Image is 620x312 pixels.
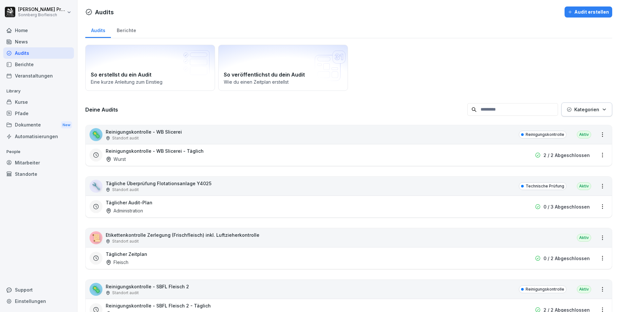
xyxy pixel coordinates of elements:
h2: So erstellst du ein Audit [91,71,209,78]
h3: Deine Audits [85,106,464,113]
p: Reinigungskontrolle [526,132,564,138]
a: Standorte [3,168,74,180]
p: Standort audit [112,187,139,193]
p: 0 / 3 Abgeschlossen [543,203,590,210]
a: Pfade [3,108,74,119]
a: Home [3,25,74,36]
p: Wie du einen Zeitplan erstellst [224,78,342,85]
p: Kategorien [574,106,599,113]
p: Eine kurze Anleitung zum Einstieg [91,78,209,85]
div: Dokumente [3,119,74,131]
button: Kategorien [561,102,612,116]
p: [PERSON_NAME] Preßlauer [18,7,66,12]
p: Technische Prüfung [526,183,564,189]
p: Standort audit [112,135,139,141]
a: Kurse [3,96,74,108]
div: New [61,121,72,129]
p: 2 / 2 Abgeschlossen [543,152,590,159]
a: Veranstaltungen [3,70,74,81]
p: Tägliche Überprüfung Flotationsanlage Y4025 [106,180,211,187]
h2: So veröffentlichst du dein Audit [224,71,342,78]
h3: Reinigungskontrolle - SBFL Fleisch 2 - Täglich [106,302,211,309]
div: Fleisch [106,259,128,266]
p: Sonnberg Biofleisch [18,13,66,17]
div: Aktiv [577,234,591,242]
p: Library [3,86,74,96]
h3: Täglicher Zeitplan [106,251,147,258]
button: Audit erstellen [565,6,612,18]
div: Audit erstellen [568,8,609,16]
h3: Täglicher Audit-Plan [106,199,152,206]
div: Aktiv [577,285,591,293]
a: So erstellst du ein AuditEine kurze Anleitung zum Einstieg [85,45,215,91]
div: 🦠 [89,128,102,141]
div: Support [3,284,74,295]
a: Einstellungen [3,295,74,307]
a: Audits [85,21,111,38]
div: Aktiv [577,131,591,138]
a: Automatisierungen [3,131,74,142]
div: Wurst [106,156,126,162]
a: DokumenteNew [3,119,74,131]
p: Reinigungskontrolle - SBFL Fleisch 2 [106,283,189,290]
div: 🦠 [89,283,102,296]
p: People [3,147,74,157]
h3: Reinigungskontrolle - WB Slicerei - Täglich [106,148,204,154]
p: Etikettenkontrolle Zerlegung (Frischfleisch) inkl. Luftzieherkontrolle [106,232,259,238]
h1: Audits [95,8,114,17]
p: Reinigungskontrolle - WB Slicerei [106,128,182,135]
a: Berichte [111,21,142,38]
p: 0 / 2 Abgeschlossen [543,255,590,262]
p: Standort audit [112,238,139,244]
a: Mitarbeiter [3,157,74,168]
a: So veröffentlichst du dein AuditWie du einen Zeitplan erstellst [218,45,348,91]
div: 🔧 [89,180,102,193]
a: Berichte [3,59,74,70]
div: 📜 [89,231,102,244]
p: Reinigungskontrolle [526,286,564,292]
div: Aktiv [577,182,591,190]
p: Standort audit [112,290,139,296]
a: Audits [3,47,74,59]
a: News [3,36,74,47]
div: Administration [106,207,143,214]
